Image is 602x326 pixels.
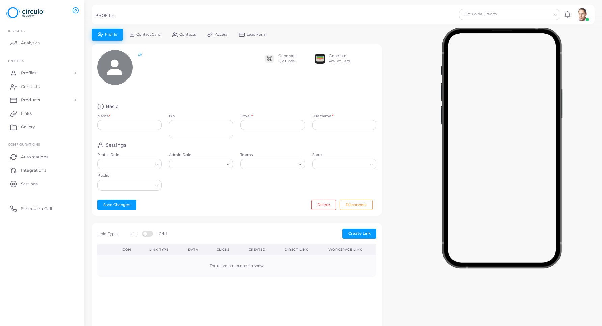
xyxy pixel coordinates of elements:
[97,152,162,158] label: Profile Role
[138,52,142,57] a: @
[240,152,305,158] label: Teams
[97,180,162,190] div: Search for option
[329,53,350,64] div: Generate Wallet Card
[169,159,233,169] div: Search for option
[106,142,126,149] h4: Settings
[106,103,119,110] h4: Basic
[21,124,35,130] span: Gallery
[5,150,79,163] a: Automations
[8,142,40,146] span: Configurations
[21,167,46,173] span: Integrations
[5,163,79,177] a: Integrations
[169,113,233,119] label: Bio
[172,161,224,168] input: Search for option
[574,8,591,21] a: avatar
[5,93,79,107] a: Products
[179,33,196,36] span: Contacts
[6,6,44,19] img: logo
[169,152,233,158] label: Admin Role
[21,110,32,117] span: Links
[21,40,40,46] span: Analytics
[328,247,369,252] div: Workspace Link
[240,159,305,169] div: Search for option
[5,66,79,80] a: Profiles
[21,181,38,187] span: Settings
[312,159,376,169] div: Search for option
[105,263,369,269] div: There are no records to show
[122,247,135,252] div: Icon
[8,29,25,33] span: INSIGHTS
[97,231,118,236] span: Links Type:
[101,161,152,168] input: Search for option
[21,154,48,160] span: Automations
[97,200,136,210] button: Save Changes
[278,53,296,64] div: Generate QR Code
[21,84,40,90] span: Contacts
[312,113,333,119] label: Username
[217,247,234,252] div: Clicks
[21,97,40,103] span: Products
[315,54,325,64] img: apple-wallet.png
[188,247,201,252] div: Data
[340,200,373,210] button: Disconnect
[348,231,371,236] span: Create Link
[240,113,253,119] label: Email
[95,13,114,18] h5: PROFILE
[5,120,79,134] a: Gallery
[149,247,173,252] div: Link Type
[5,36,79,50] a: Analytics
[463,11,512,18] span: Círculo de Crédito
[97,159,162,169] div: Search for option
[459,9,560,20] div: Search for option
[159,231,166,237] label: Grid
[105,33,117,36] span: Profile
[97,113,111,119] label: Name
[249,247,270,252] div: Created
[21,70,36,76] span: Profiles
[97,173,162,178] label: Public
[5,177,79,190] a: Settings
[8,59,24,63] span: ENTITIES
[512,11,551,18] input: Search for option
[131,231,137,237] label: List
[21,206,52,212] span: Schedule a Call
[311,200,336,210] button: Delete
[101,182,152,189] input: Search for option
[441,28,562,268] img: phone-mock.b55596b7.png
[264,54,275,64] img: qr2.png
[241,161,295,168] input: Search for option
[136,33,160,36] span: Contact Card
[97,244,114,255] th: Action
[5,80,79,93] a: Contacts
[576,8,589,21] img: avatar
[342,229,376,239] button: Create Link
[5,202,79,215] a: Schedule a Call
[247,33,267,36] span: Lead Form
[5,107,79,120] a: Links
[315,161,367,168] input: Search for option
[285,247,313,252] div: Direct Link
[215,33,228,36] span: Access
[312,152,376,158] label: Status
